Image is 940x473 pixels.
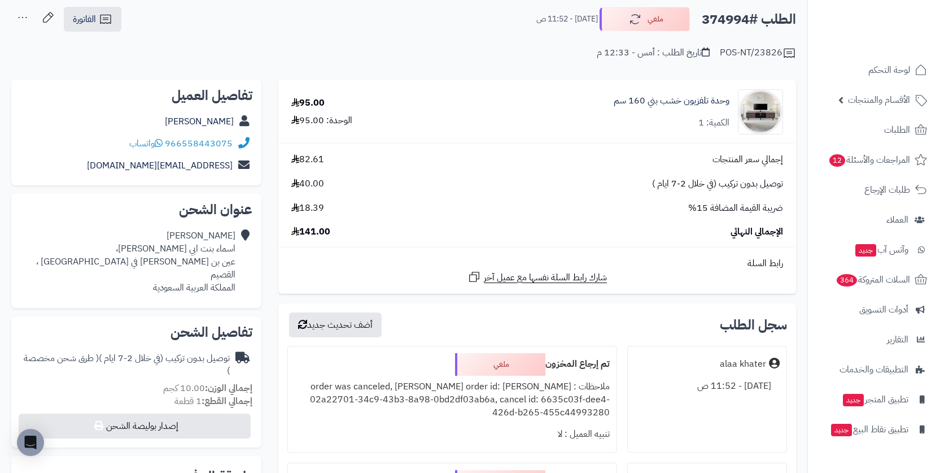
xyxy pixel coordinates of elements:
a: الطلبات [815,116,933,144]
span: توصيل بدون تركيب (في خلال 2-7 ايام ) [652,177,783,190]
button: إصدار بوليصة الشحن [19,414,251,439]
span: 141.00 [291,225,330,238]
span: أدوات التسويق [859,302,908,318]
div: تنبيه العميل : لا [295,423,610,445]
a: 966558443075 [165,137,233,150]
span: تطبيق نقاط البيع [830,422,908,437]
a: وحدة تلفزيون خشب بني 160 سم [614,94,729,107]
div: تاريخ الطلب : أمس - 12:33 م [597,46,710,59]
div: ملغي [455,353,545,376]
a: لوحة التحكم [815,57,933,84]
span: المراجعات والأسئلة [828,152,910,168]
h2: تفاصيل الشحن [20,326,252,339]
div: POS-NT/23826 [720,46,796,60]
div: ملاحظات : [PERSON_NAME] order was canceled, [PERSON_NAME] order id: 02a22701-34c9-43b3-8a98-0bd2d... [295,376,610,424]
a: تطبيق المتجرجديد [815,386,933,413]
strong: إجمالي القطع: [202,394,252,408]
div: [PERSON_NAME] اسماء بنت ابي [PERSON_NAME]، عين بن [PERSON_NAME] في [GEOGRAPHIC_DATA] ، القصيم الم... [20,229,235,294]
a: العملاء [815,206,933,233]
div: الكمية: 1 [698,116,729,129]
span: السلات المتروكة [836,272,910,288]
span: وآتس آب [854,242,908,258]
small: 1 قطعة [174,394,252,408]
span: الفاتورة [73,12,96,26]
a: تطبيق نقاط البيعجديد [815,416,933,443]
span: الأقسام والمنتجات [848,92,910,108]
span: لوحة التحكم [868,62,910,78]
button: ملغي [600,7,690,31]
span: التطبيقات والخدمات [840,362,908,377]
span: جديد [843,394,864,406]
a: طلبات الإرجاع [815,176,933,203]
h2: الطلب #374994 [702,8,796,31]
h2: تفاصيل العميل [20,89,252,102]
h3: سجل الطلب [720,318,787,332]
div: 95.00 [291,97,325,110]
b: تم إرجاع المخزون [545,357,610,371]
span: إجمالي سعر المنتجات [712,153,783,166]
a: [PERSON_NAME] [165,115,234,128]
strong: إجمالي الوزن: [205,381,252,395]
div: Open Intercom Messenger [17,429,44,456]
div: الوحدة: 95.00 [291,114,352,127]
span: العملاء [886,212,908,228]
a: شارك رابط السلة نفسها مع عميل آخر [467,270,607,284]
span: ( طرق شحن مخصصة ) [24,352,230,378]
button: أضف تحديث جديد [289,313,382,337]
h2: عنوان الشحن [20,203,252,216]
img: logo-2.png [863,30,929,54]
span: 18.39 [291,202,324,215]
div: رابط السلة [283,257,792,270]
a: أدوات التسويق [815,296,933,323]
small: [DATE] - 11:52 ص [536,14,598,25]
span: تطبيق المتجر [842,392,908,407]
img: 1750491430-220601011445-90x90.jpg [738,89,782,134]
div: alaa khater [720,358,766,371]
span: الطلبات [884,122,910,138]
div: [DATE] - 11:52 ص [635,375,780,397]
span: جديد [855,244,876,257]
span: 40.00 [291,177,324,190]
div: توصيل بدون تركيب (في خلال 2-7 ايام ) [20,352,230,378]
a: التقارير [815,326,933,353]
a: وآتس آبجديد [815,236,933,263]
a: الفاتورة [64,7,121,32]
span: 12 [829,154,845,167]
span: الإجمالي النهائي [731,225,783,238]
span: شارك رابط السلة نفسها مع عميل آخر [484,271,607,284]
span: جديد [831,424,852,436]
a: [EMAIL_ADDRESS][DOMAIN_NAME] [87,159,233,172]
span: ضريبة القيمة المضافة 15% [688,202,783,215]
span: التقارير [887,332,908,348]
a: المراجعات والأسئلة12 [815,146,933,173]
a: التطبيقات والخدمات [815,356,933,383]
span: 82.61 [291,153,324,166]
small: 10.00 كجم [163,381,252,395]
a: السلات المتروكة364 [815,266,933,293]
a: واتساب [129,137,163,150]
span: 364 [837,274,857,287]
span: طلبات الإرجاع [864,182,910,198]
